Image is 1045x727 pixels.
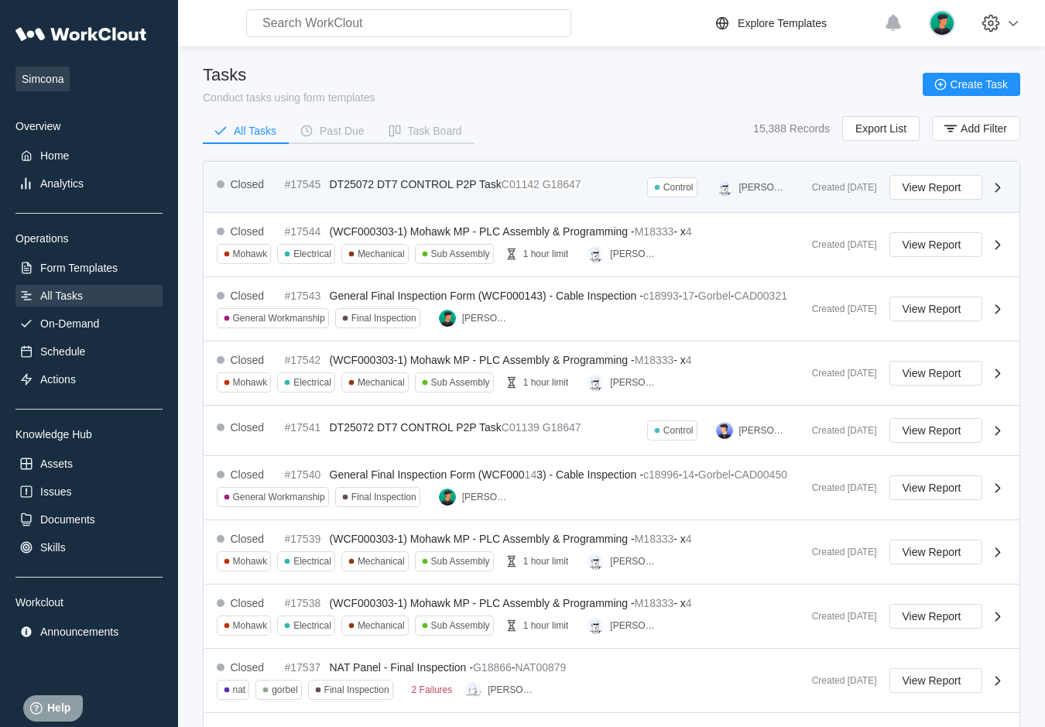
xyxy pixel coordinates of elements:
div: Actions [40,373,76,386]
div: [PERSON_NAME] [462,313,510,324]
mark: G18866 [473,661,512,674]
div: Closed [231,597,265,609]
div: Mechanical [358,556,405,567]
div: Closed [231,421,265,434]
span: View Report [903,425,961,436]
button: Past Due [289,119,377,142]
span: Simcona [15,67,70,91]
div: Tasks [203,65,375,85]
mark: 17 [683,290,695,302]
span: (WCF000303-1) Mohawk MP - PLC Assembly & Programming - [330,354,635,366]
button: Export List [842,116,920,141]
a: Skills [15,537,163,558]
span: View Report [903,482,961,493]
span: - [694,468,698,481]
div: 1 hour limit [523,377,569,388]
button: View Report [889,297,982,321]
a: Closed#17541DT25072 DT7 CONTROL P2P TaskC01139G18647Control[PERSON_NAME]Created [DATE]View Report [204,406,1019,456]
div: Home [40,149,69,162]
a: Closed#17537NAT Panel - Final Inspection -G18866-NAT00879natgorbelFinal Inspection2 Failures[PERS... [204,649,1019,713]
div: On-Demand [40,317,99,330]
div: Electrical [293,249,331,259]
div: Conduct tasks using form templates [203,91,375,104]
div: Documents [40,513,95,526]
mark: CAD00450 [734,468,787,481]
span: View Report [903,239,961,250]
mark: M18333 [635,354,674,366]
div: Created [DATE] [800,182,877,193]
img: user.png [439,489,456,506]
div: 1 hour limit [523,620,569,631]
a: Announcements [15,621,163,643]
div: Created [DATE] [800,675,877,686]
button: View Report [889,475,982,500]
div: Closed [231,178,265,190]
mark: c18996 [643,468,679,481]
mark: M18333 [635,225,674,238]
div: #17539 [285,533,324,545]
a: Actions [15,369,163,390]
div: Sub Assembly [431,556,490,567]
a: Form Templates [15,257,163,279]
mark: G18647 [543,421,581,434]
mark: M18333 [635,597,674,609]
mark: C01142 [502,178,540,190]
input: Search WorkClout [246,9,571,37]
img: clout-01.png [587,617,604,634]
div: [PERSON_NAME] [739,182,787,193]
div: [PERSON_NAME] [610,556,658,567]
div: [PERSON_NAME] [739,425,787,436]
img: clout-01.png [716,179,733,196]
div: #17538 [285,597,324,609]
div: Created [DATE] [800,425,877,436]
div: [PERSON_NAME] [610,620,658,631]
img: clout-01.png [587,374,604,391]
div: nat [233,684,246,695]
img: user.png [439,310,456,327]
div: Sub Assembly [431,377,490,388]
a: Closed#17545DT25072 DT7 CONTROL P2P TaskC01142G18647Control[PERSON_NAME]Created [DATE]View Report [204,163,1019,213]
button: View Report [889,175,982,200]
mark: 14 [525,468,537,481]
div: Created [DATE] [800,611,877,622]
div: #17540 [285,468,324,481]
div: Created [DATE] [800,368,877,379]
img: clout-09.png [464,681,481,698]
div: Electrical [293,556,331,567]
a: Closed#17540General Final Inspection Form (WCF000143) - Cable Inspection -c18996-14-Gorbel-CAD004... [204,456,1019,520]
div: Operations [15,232,163,245]
a: Home [15,145,163,166]
div: Workclout [15,596,163,609]
div: Mechanical [358,620,405,631]
div: #17537 [285,661,324,674]
a: Analytics [15,173,163,194]
span: Add Filter [961,123,1007,134]
a: Documents [15,509,163,530]
mark: 4 [686,225,692,238]
span: DT25072 DT7 CONTROL P2P Task [330,421,502,434]
div: Closed [231,290,265,302]
div: #17541 [285,421,324,434]
div: Closed [231,661,265,674]
a: Schedule [15,341,163,362]
div: Overview [15,120,163,132]
div: [PERSON_NAME] [488,684,536,695]
div: Closed [231,533,265,545]
div: Final Inspection [351,492,416,502]
div: [PERSON_NAME] [610,249,658,259]
div: Mohawk [233,556,268,567]
div: General Workmanship [233,313,325,324]
div: Mohawk [233,620,268,631]
mark: 14 [683,468,695,481]
img: clout-01.png [587,553,604,570]
div: Explore Templates [738,17,827,29]
span: View Report [903,675,961,686]
button: View Report [889,604,982,629]
span: View Report [903,611,961,622]
span: - [512,661,516,674]
span: - x [673,354,686,366]
div: Closed [231,354,265,366]
img: user-5.png [716,422,733,439]
span: 3) - Cable Inspection - [536,468,643,481]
